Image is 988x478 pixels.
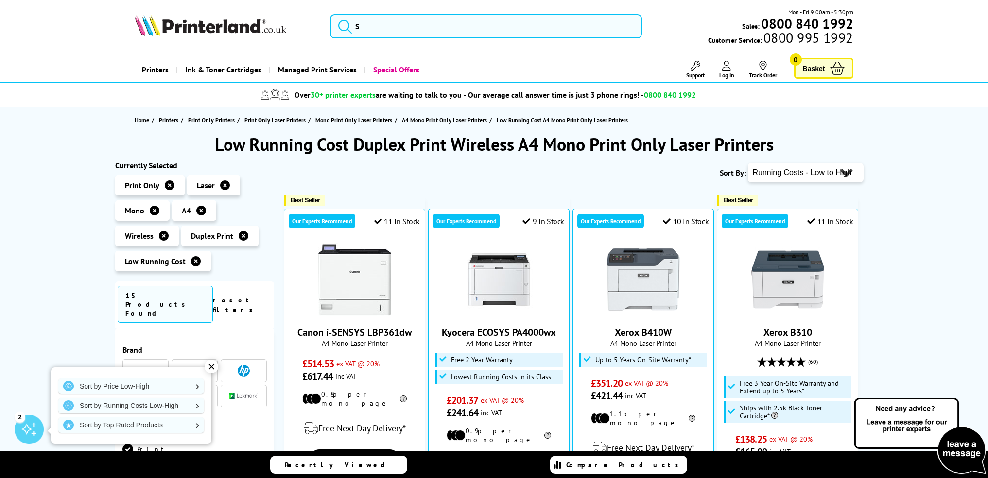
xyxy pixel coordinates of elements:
span: Basket [803,62,825,75]
a: Xerox B310 [763,326,812,338]
button: Best Seller [284,195,325,206]
a: Sort by Running Costs Low-High [58,398,204,413]
img: Canon i-SENSYS LBP361dw [318,243,391,316]
h1: Low Running Cost Duplex Print Wireless A4 Mono Print Only Laser Printers [115,133,873,156]
span: Sort By: [720,168,746,177]
span: Best Seller [291,196,320,204]
img: Printerland Logo [135,15,286,36]
span: 0800 840 1992 [644,90,696,100]
span: - Our average call answer time is just 3 phone rings! - [464,90,696,100]
a: Managed Print Services [269,57,364,82]
span: A4 Mono Laser Printer [578,338,709,348]
div: Our Experts Recommend [433,214,500,228]
span: 15 Products Found [118,286,213,323]
div: Our Experts Recommend [722,214,788,228]
li: 1.1p per mono page [591,409,695,427]
span: inc VAT [769,447,791,456]
div: Our Experts Recommend [577,214,644,228]
span: 30+ printer experts [311,90,376,100]
span: Over are waiting to talk to you [295,90,462,100]
a: Ink & Toner Cartridges [176,57,269,82]
span: £138.25 [735,433,767,445]
a: Xerox B410W [607,308,680,318]
span: Print Only Laser Printers [244,115,306,125]
span: Compare Products [566,460,684,469]
span: Mono Print Only Laser Printers [315,115,392,125]
span: A4 Mono Laser Printer [722,338,853,348]
div: 11 In Stock [807,216,853,226]
div: modal_delivery [289,415,420,442]
span: Duplex Print [191,231,233,241]
span: Low Running Cost A4 Mono Print Only Laser Printers [497,116,628,124]
a: Track Order [749,61,777,79]
span: Log In [719,71,734,79]
span: Best Seller [724,196,753,204]
a: Xerox B410W [615,326,672,338]
span: inc VAT [625,391,646,400]
div: 2 [15,411,25,422]
a: Print Only Laser Printers [244,115,308,125]
span: inc VAT [481,408,502,417]
span: ex VAT @ 20% [769,434,813,443]
a: reset filters [213,296,258,314]
span: 0800 995 1992 [762,33,853,42]
span: inc VAT [335,372,357,381]
img: Kyocera ECOSYS PA4000wx [463,243,536,316]
img: Lexmark [229,393,258,399]
li: 0.8p per mono page [302,390,407,407]
li: 0.9p per mono page [447,426,551,444]
span: £241.64 [447,407,478,419]
span: £514.53 [302,357,334,370]
span: £421.44 [591,389,623,402]
a: Compare Products [550,456,687,474]
span: Free 3 Year On-Site Warranty and Extend up to 5 Years* [740,379,849,395]
a: View [309,449,399,470]
span: Up to 5 Years On-Site Warranty* [595,356,691,364]
a: Support [686,61,705,79]
span: A4 Mono Laser Printer [433,338,564,348]
a: Canon i-SENSYS LBP361dw [297,326,412,338]
a: Home [135,115,152,125]
span: 0 [790,53,802,66]
span: ex VAT @ 20% [336,359,380,368]
span: Free 2 Year Warranty [451,356,513,364]
a: Log In [719,61,734,79]
a: Printers [135,57,176,82]
a: Sort by Top Rated Products [58,417,204,433]
div: Currently Selected [115,160,275,170]
span: (60) [808,353,818,371]
span: Ink & Toner Cartridges [185,57,261,82]
span: Lowest Running Costs in its Class [451,373,551,381]
button: Best Seller [717,195,758,206]
span: Brand [122,345,267,354]
span: Low Running Cost [125,256,186,266]
span: Customer Service: [708,33,853,45]
div: modal_delivery [578,434,709,461]
a: Special Offers [364,57,427,82]
a: A4 Mono Print Only Laser Printers [402,115,489,125]
img: Xerox B410W [607,243,680,316]
span: Laser [197,180,215,190]
img: Open Live Chat window [852,396,988,476]
div: 9 In Stock [522,216,564,226]
div: ✕ [205,360,218,373]
a: Print Only Printers [188,115,237,125]
span: A4 Mono Print Only Laser Printers [402,115,487,125]
span: A4 Mono Laser Printer [289,338,420,348]
a: Lexmark [229,390,258,402]
span: Mono [125,206,144,215]
span: Support [686,71,705,79]
div: Our Experts Recommend [289,214,355,228]
a: Sort by Price Low-High [58,378,204,394]
a: Printers [159,115,181,125]
span: Print Only [125,180,159,190]
span: Recently Viewed [285,460,395,469]
a: Recently Viewed [270,456,407,474]
img: Xerox B310 [751,243,824,316]
img: HP [238,365,250,377]
span: ex VAT @ 20% [481,395,524,405]
span: £165.90 [735,445,767,458]
input: S [330,14,642,38]
a: Canon i-SENSYS LBP361dw [318,308,391,318]
a: Kyocera ECOSYS PA4000wx [463,308,536,318]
